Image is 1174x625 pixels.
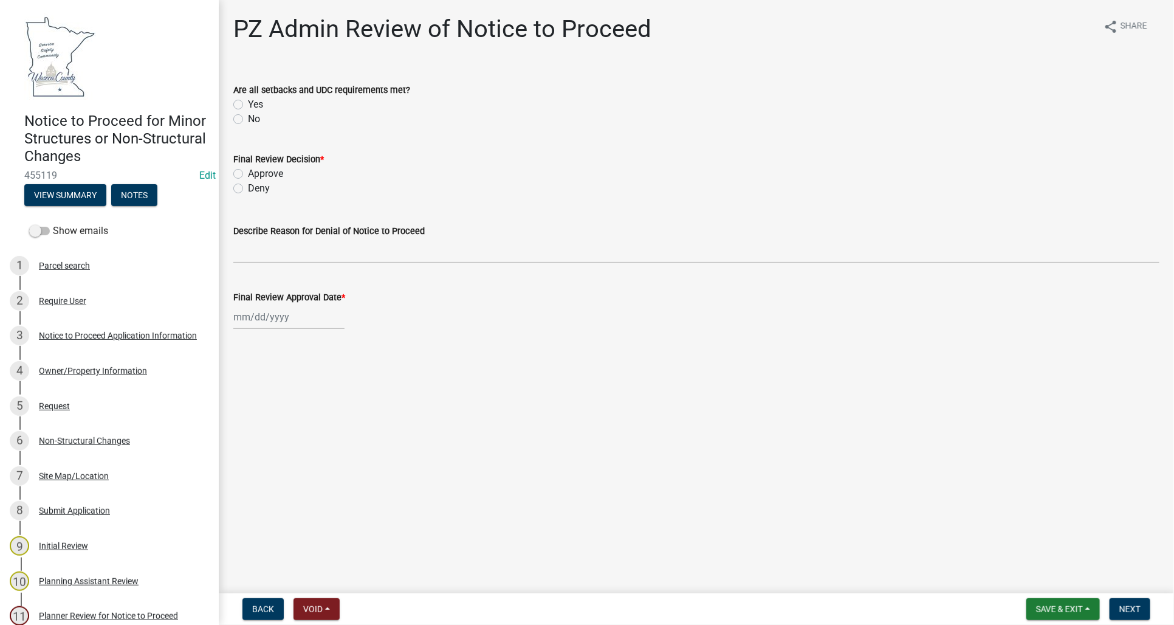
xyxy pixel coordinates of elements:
[233,305,345,330] input: mm/dd/yyyy
[1104,19,1118,34] i: share
[303,604,323,614] span: Void
[24,112,209,165] h4: Notice to Proceed for Minor Structures or Non-Structural Changes
[24,184,106,206] button: View Summary
[293,598,340,620] button: Void
[248,181,270,196] label: Deny
[39,331,197,340] div: Notice to Proceed Application Information
[1110,598,1150,620] button: Next
[24,13,96,100] img: Waseca County, Minnesota
[39,297,86,305] div: Require User
[39,612,178,620] div: Planner Review for Notice to Proceed
[10,571,29,591] div: 10
[10,326,29,345] div: 3
[24,170,194,181] span: 455119
[39,506,110,515] div: Submit Application
[248,167,283,181] label: Approve
[39,261,90,270] div: Parcel search
[24,192,106,201] wm-modal-confirm: Summary
[29,224,108,238] label: Show emails
[199,170,216,181] wm-modal-confirm: Edit Application Number
[1026,598,1100,620] button: Save & Exit
[233,227,425,236] label: Describe Reason for Denial of Notice to Proceed
[233,15,651,44] h1: PZ Admin Review of Notice to Proceed
[10,536,29,556] div: 9
[1121,19,1147,34] span: Share
[10,466,29,486] div: 7
[242,598,284,620] button: Back
[10,361,29,381] div: 4
[10,291,29,311] div: 2
[10,256,29,275] div: 1
[39,367,147,375] div: Owner/Property Information
[39,472,109,480] div: Site Map/Location
[10,501,29,520] div: 8
[111,184,157,206] button: Notes
[199,170,216,181] a: Edit
[1119,604,1141,614] span: Next
[233,86,410,95] label: Are all setbacks and UDC requirements met?
[111,192,157,201] wm-modal-confirm: Notes
[233,294,345,302] label: Final Review Approval Date
[1094,15,1157,38] button: shareShare
[233,156,324,164] label: Final Review Decision
[10,396,29,416] div: 5
[39,542,88,550] div: Initial Review
[248,97,263,112] label: Yes
[248,112,260,126] label: No
[39,577,139,585] div: Planning Assistant Review
[39,437,130,445] div: Non-Structural Changes
[252,604,274,614] span: Back
[39,402,70,410] div: Request
[1036,604,1083,614] span: Save & Exit
[10,431,29,451] div: 6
